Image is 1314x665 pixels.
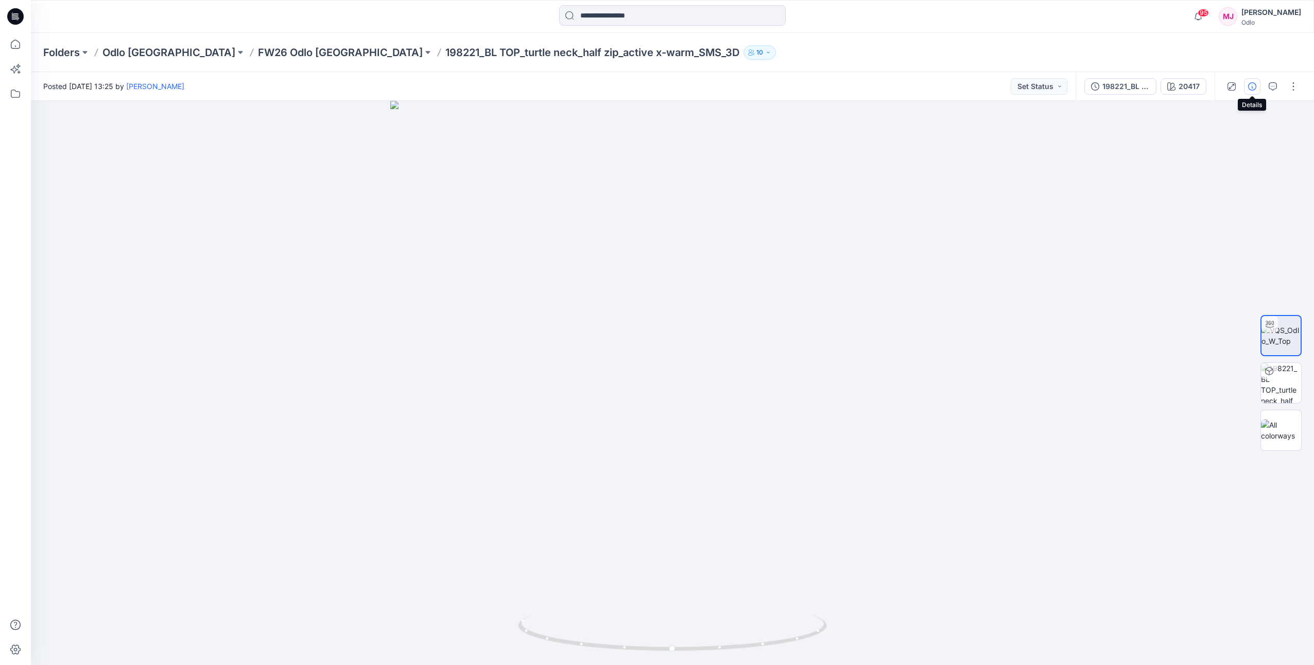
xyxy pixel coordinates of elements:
[1261,325,1301,346] img: VQS_Odlo_W_Top
[1179,81,1200,92] div: 20417
[102,45,235,60] a: Odlo [GEOGRAPHIC_DATA]
[43,45,80,60] a: Folders
[1219,7,1237,26] div: MJ
[1161,78,1206,95] button: 20417
[1102,81,1150,92] div: 198221_BL TOP_turtle neck_half zip_active x-warm_SMS_3D
[1241,6,1301,19] div: [PERSON_NAME]
[258,45,423,60] a: FW26 Odlo [GEOGRAPHIC_DATA]
[445,45,739,60] p: 198221_BL TOP_turtle neck_half zip_active x-warm_SMS_3D
[1241,19,1301,26] div: Odlo
[1198,9,1209,17] span: 95
[1261,419,1301,441] img: All colorways
[756,47,763,58] p: 10
[43,81,184,92] span: Posted [DATE] 13:25 by
[1261,363,1301,403] img: 198221_BL TOP_turtle neck_half zip_active x-warm_SMS_3D 20417
[1084,78,1156,95] button: 198221_BL TOP_turtle neck_half zip_active x-warm_SMS_3D
[126,82,184,91] a: [PERSON_NAME]
[1244,78,1260,95] button: Details
[744,45,776,60] button: 10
